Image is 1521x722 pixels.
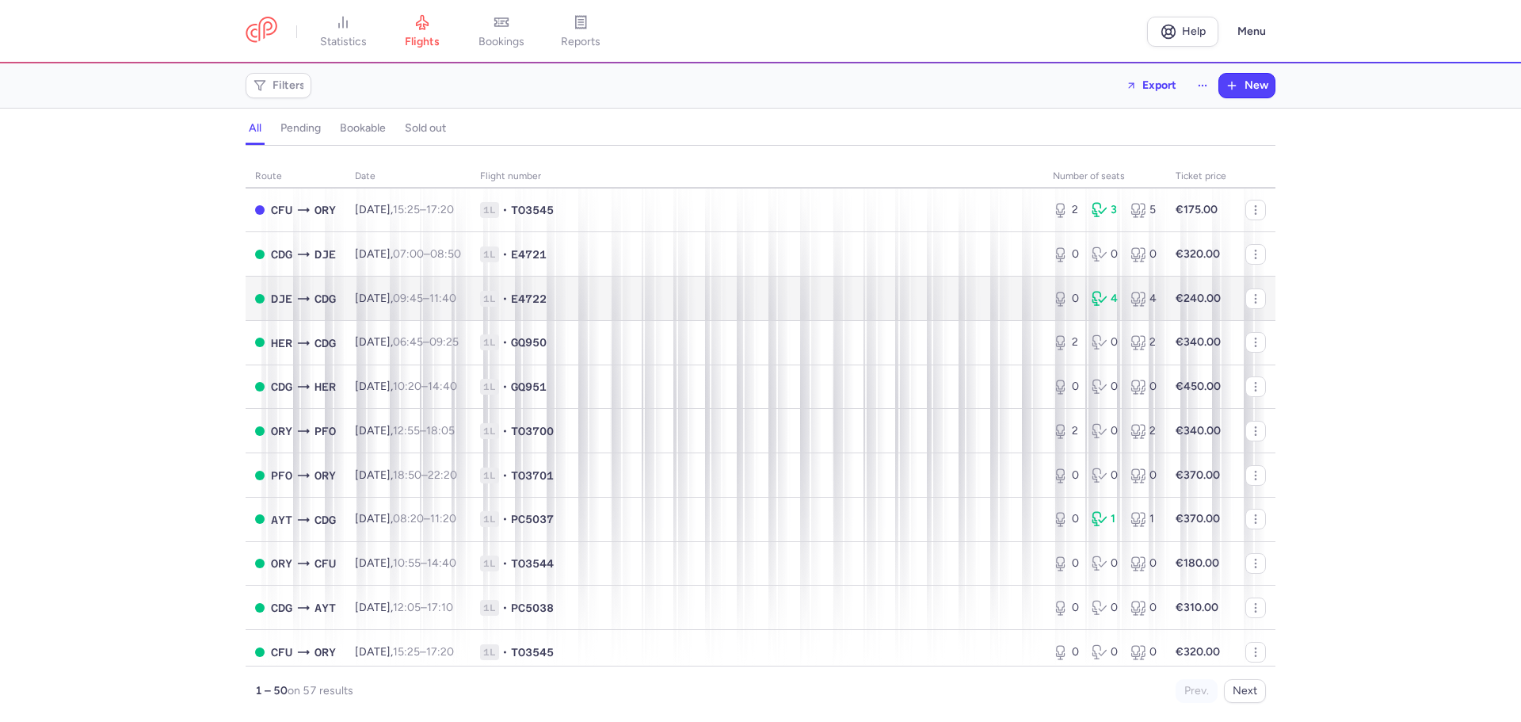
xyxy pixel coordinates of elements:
span: 1L [480,600,499,616]
h4: all [249,121,261,136]
button: Prev. [1176,679,1218,703]
span: 1L [480,334,499,350]
span: CDG [314,290,336,308]
span: TO3545 [511,202,554,218]
span: 1L [480,246,499,262]
span: • [502,644,508,660]
span: 1L [480,202,499,218]
div: 0 [1053,600,1079,616]
span: GQ950 [511,334,547,350]
span: Help [1182,25,1206,37]
span: – [393,556,456,570]
time: 11:40 [429,292,456,305]
span: – [393,203,454,216]
span: DJE [314,246,336,263]
button: Filters [246,74,311,97]
span: 1L [480,556,499,571]
time: 12:05 [393,601,421,614]
strong: €310.00 [1176,601,1218,614]
span: CDG [271,378,292,395]
span: – [393,380,457,393]
span: – [393,292,456,305]
div: 0 [1053,291,1079,307]
h4: pending [280,121,321,136]
time: 15:25 [393,203,420,216]
span: 1L [480,423,499,439]
span: CFU [271,201,292,219]
strong: €175.00 [1176,203,1218,216]
time: 17:20 [426,645,454,659]
div: 0 [1092,600,1118,616]
span: 1L [480,468,499,483]
div: 0 [1092,644,1118,660]
div: 0 [1092,556,1118,571]
strong: 1 – 50 [255,684,288,697]
span: [DATE], [355,601,453,614]
span: reports [561,35,600,49]
span: • [502,468,508,483]
span: GQ951 [511,379,547,395]
span: PC5037 [511,511,554,527]
div: 0 [1130,468,1157,483]
div: 2 [1053,202,1079,218]
span: HER [271,334,292,352]
span: TO3545 [511,644,554,660]
span: New [1245,79,1268,92]
span: [DATE], [355,380,457,393]
time: 06:45 [393,335,423,349]
strong: €320.00 [1176,247,1220,261]
strong: €340.00 [1176,424,1221,437]
time: 15:25 [393,645,420,659]
span: • [502,246,508,262]
button: Menu [1228,17,1275,47]
span: [DATE], [355,335,459,349]
span: [DATE], [355,556,456,570]
div: 0 [1130,556,1157,571]
span: DJE [271,290,292,308]
div: 0 [1130,379,1157,395]
span: – [393,601,453,614]
span: • [502,556,508,571]
strong: €180.00 [1176,556,1219,570]
span: CDG [271,246,292,263]
span: [DATE], [355,512,456,525]
a: CitizenPlane red outlined logo [246,17,277,46]
th: Ticket price [1166,165,1236,189]
time: 17:20 [426,203,454,216]
span: CFU [271,644,292,661]
span: PFO [271,467,292,484]
time: 08:20 [393,512,424,525]
strong: €320.00 [1176,645,1220,659]
span: • [502,334,508,350]
span: • [502,511,508,527]
span: ORY [314,201,336,219]
div: 0 [1053,511,1079,527]
h4: sold out [405,121,446,136]
time: 14:40 [428,380,457,393]
span: • [502,600,508,616]
span: Export [1142,79,1176,91]
span: 1L [480,291,499,307]
div: 2 [1053,423,1079,439]
span: flights [405,35,440,49]
div: 0 [1053,644,1079,660]
div: 2 [1130,423,1157,439]
div: 0 [1092,423,1118,439]
span: ORY [314,467,336,484]
strong: €370.00 [1176,468,1220,482]
div: 1 [1092,511,1118,527]
span: 1L [480,379,499,395]
span: E4722 [511,291,547,307]
time: 11:20 [430,512,456,525]
div: 0 [1053,556,1079,571]
span: TO3544 [511,556,554,571]
time: 17:10 [427,601,453,614]
span: ORY [314,644,336,661]
span: – [393,424,455,437]
span: – [393,512,456,525]
time: 07:00 [393,247,424,261]
span: 1L [480,644,499,660]
a: flights [383,14,462,49]
div: 0 [1130,600,1157,616]
div: 0 [1092,334,1118,350]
